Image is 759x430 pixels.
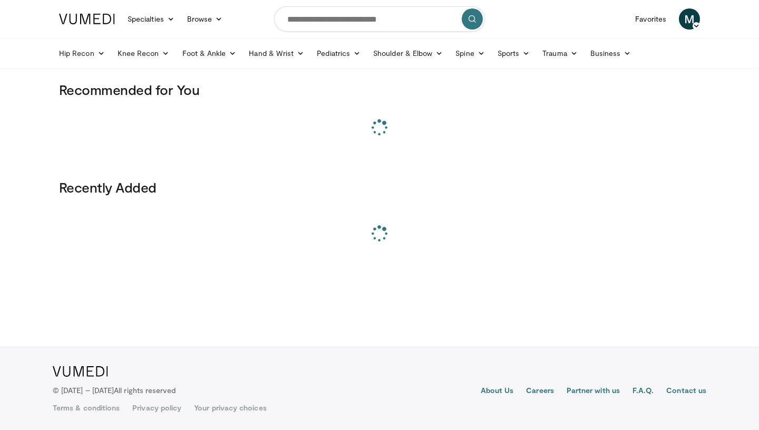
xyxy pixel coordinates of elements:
span: All rights reserved [114,386,176,395]
a: Favorites [629,8,673,30]
a: F.A.Q. [632,385,654,398]
a: Knee Recon [111,43,176,64]
a: Your privacy choices [194,403,266,413]
a: Spine [449,43,491,64]
a: Shoulder & Elbow [367,43,449,64]
a: Browse [181,8,229,30]
h3: Recommended for You [59,81,700,98]
img: VuMedi Logo [53,366,108,377]
a: Hand & Wrist [242,43,310,64]
a: Partner with us [567,385,620,398]
img: VuMedi Logo [59,14,115,24]
a: Foot & Ankle [176,43,243,64]
a: Pediatrics [310,43,367,64]
a: Specialties [121,8,181,30]
input: Search topics, interventions [274,6,485,32]
a: Business [584,43,638,64]
a: Privacy policy [132,403,181,413]
a: M [679,8,700,30]
a: Hip Recon [53,43,111,64]
a: Sports [491,43,537,64]
a: Contact us [666,385,706,398]
h3: Recently Added [59,179,700,196]
a: About Us [481,385,514,398]
a: Trauma [536,43,584,64]
a: Careers [526,385,554,398]
a: Terms & conditions [53,403,120,413]
p: © [DATE] – [DATE] [53,385,176,396]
